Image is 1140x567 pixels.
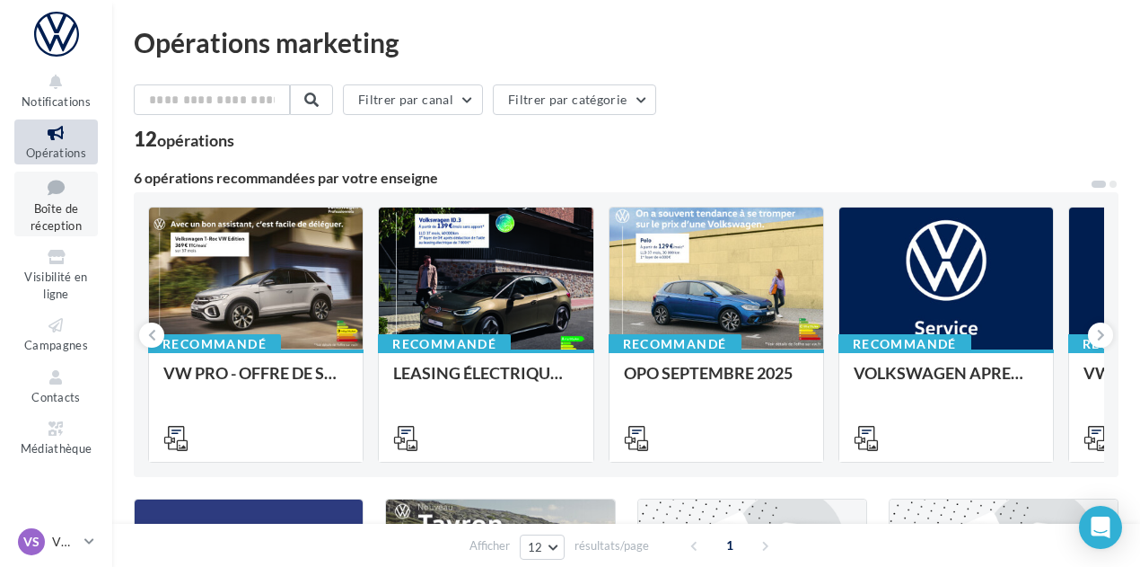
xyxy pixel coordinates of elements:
[14,525,98,559] a: VS VW ST OMER
[574,537,649,554] span: résultats/page
[854,364,1039,400] div: VOLKSWAGEN APRES-VENTE
[14,120,98,164] a: Opérations
[148,334,281,354] div: Recommandé
[14,68,98,112] button: Notifications
[378,334,511,354] div: Recommandé
[21,441,92,456] span: Médiathèque
[393,364,578,400] div: LEASING ÉLECTRIQUE 2025
[14,172,98,237] a: Boîte de réception
[14,415,98,459] a: Médiathèque
[528,540,543,554] span: 12
[624,364,809,400] div: OPO SEPTEMBRE 2025
[14,467,98,511] a: Calendrier
[14,244,98,305] a: Visibilité en ligne
[157,132,234,148] div: opérations
[838,334,971,354] div: Recommandé
[134,171,1090,185] div: 6 opérations recommandées par votre enseigne
[134,29,1118,56] div: Opérations marketing
[14,364,98,408] a: Contacts
[493,84,656,115] button: Filtrer par catégorie
[24,338,88,352] span: Campagnes
[31,390,81,404] span: Contacts
[52,533,77,551] p: VW ST OMER
[22,94,91,109] span: Notifications
[715,531,744,560] span: 1
[14,312,98,356] a: Campagnes
[1079,506,1122,549] div: Open Intercom Messenger
[343,84,483,115] button: Filtrer par canal
[134,129,234,149] div: 12
[469,537,510,554] span: Afficher
[24,270,87,301] span: Visibilité en ligne
[163,364,348,400] div: VW PRO - OFFRE DE SEPTEMBRE 25
[520,535,566,560] button: 12
[31,201,82,233] span: Boîte de réception
[609,334,741,354] div: Recommandé
[26,146,86,160] span: Opérations
[23,533,39,551] span: VS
